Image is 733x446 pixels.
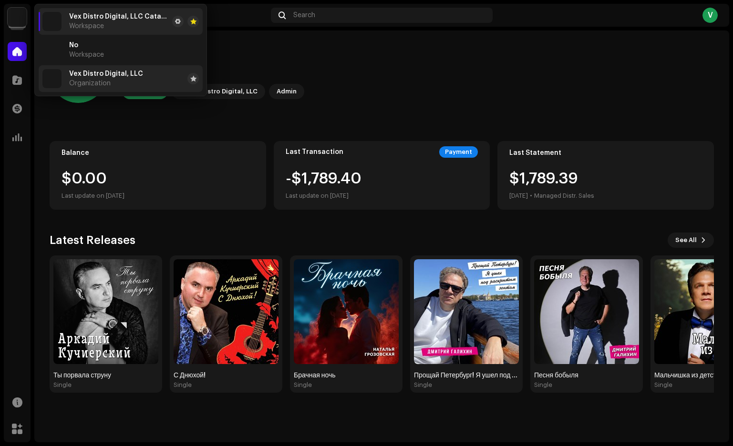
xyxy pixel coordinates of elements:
div: Payment [439,146,478,158]
div: Managed Distr. Sales [534,190,594,202]
div: Vex Distro Digital, LLC [189,86,258,97]
div: Ты порвала струну [53,372,158,379]
div: Admin [277,86,297,97]
img: 68d42638-f6c0-46c5-b583-5e82d3d84b8b [53,259,158,364]
span: Vex Distro Digital, LLC [69,70,143,78]
span: Organization [69,80,111,87]
div: [DATE] [509,190,528,202]
img: 7532890b-a85c-4c0b-b46b-aad1f3d46a0d [294,259,399,364]
div: Single [174,381,192,389]
re-o-card-value: Last Statement [497,141,714,210]
div: Прощай Петербург! Я ушел под раскрытым зонтом [414,372,519,379]
span: Workspace [69,22,104,30]
img: 4f352ab7-c6b2-4ec4-b97a-09ea22bd155f [42,12,62,31]
div: Single [414,381,432,389]
div: Last update on [DATE] [62,190,254,202]
div: Last Transaction [286,148,343,156]
img: 4f352ab7-c6b2-4ec4-b97a-09ea22bd155f [42,69,62,88]
span: Workspace [69,51,104,59]
div: V [702,8,718,23]
div: С Днюхой! [174,372,279,379]
div: Last update on [DATE] [286,190,361,202]
div: Песня бобыля [534,372,639,379]
div: Single [53,381,72,389]
img: 4f352ab7-c6b2-4ec4-b97a-09ea22bd155f [8,8,27,27]
re-o-card-value: Balance [50,141,266,210]
button: See All [668,233,714,248]
img: 52568d4f-9928-4cdb-9d47-49bfe54ff0fe [174,259,279,364]
div: Single [534,381,552,389]
div: Last Statement [509,149,702,157]
div: Hi, Vex [122,50,304,80]
img: 7cd1e7f8-cf55-4220-a8d3-0c9c94aa5763 [414,259,519,364]
span: Vex Distro Digital, LLC Catalog Account [69,13,168,20]
div: • [530,190,532,202]
span: See All [675,231,697,250]
div: Single [294,381,312,389]
img: afdcc64f-cfd9-4bd2-89e6-b2db7952d30f [534,259,639,364]
div: Balance [62,149,254,157]
h3: Latest Releases [50,233,135,248]
img: 4f352ab7-c6b2-4ec4-b97a-09ea22bd155f [42,41,62,60]
div: Брачная ночь [294,372,399,379]
span: Search [293,11,315,19]
span: No [69,41,78,49]
div: Single [654,381,672,389]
